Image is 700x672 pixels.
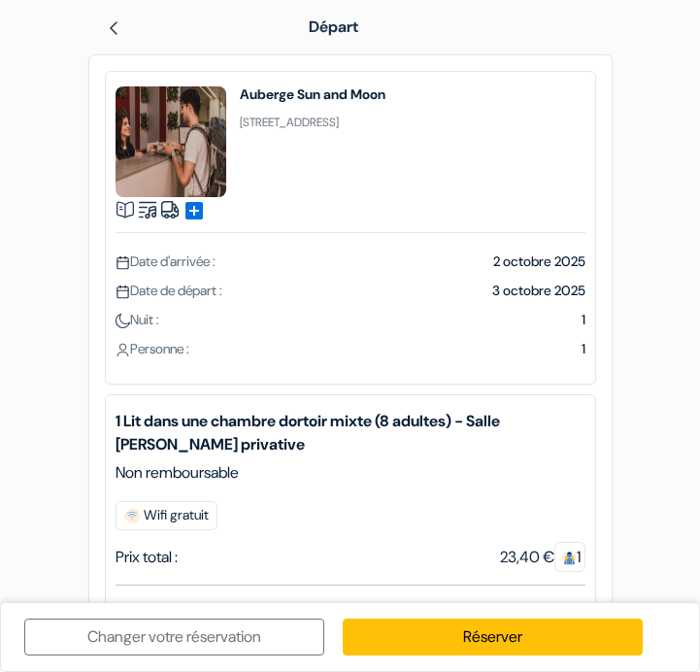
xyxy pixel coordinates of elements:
span: 1 [582,311,585,328]
a: Réserver [343,619,643,655]
div: 23,40 € [500,546,585,569]
span: 1 [554,542,585,572]
img: guest.svg [562,551,577,565]
span: Date de départ : [116,282,222,299]
img: calendar.svg [116,255,130,270]
a: add_box [183,198,206,218]
img: book.svg [116,200,135,219]
img: user_icon.svg [116,343,130,357]
span: 1 [582,340,585,357]
span: 2 octobre 2025 [493,252,585,270]
img: truck.svg [160,200,180,219]
img: left_arrow.svg [106,20,121,36]
span: Départ [309,17,358,37]
span: Non remboursable [116,461,239,485]
h4: Auberge Sun and Moon [240,86,385,102]
span: Date d'arrivée : [116,252,216,270]
div: Prix total : [116,546,178,569]
b: 1 Lit dans une chambre dortoir mixte (8 adultes) - Salle [PERSON_NAME] privative [116,410,585,456]
img: free_wifi.svg [124,508,140,523]
span: add_box [183,199,206,222]
span: Nuit : [116,311,159,328]
img: calendar.svg [116,285,130,299]
img: music.svg [138,200,157,219]
small: [STREET_ADDRESS] [240,115,339,130]
span: 3 octobre 2025 [492,282,585,299]
span: Personne : [116,340,189,357]
span: Wifi gratuit [116,501,217,530]
a: Changer votre réservation [24,619,324,655]
img: moon.svg [116,314,130,328]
